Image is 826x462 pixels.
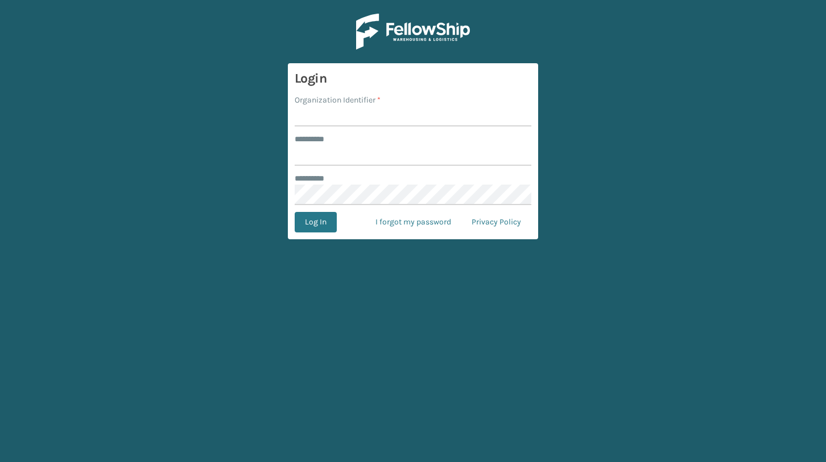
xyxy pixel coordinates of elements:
[295,94,381,106] label: Organization Identifier
[295,212,337,232] button: Log In
[461,212,531,232] a: Privacy Policy
[365,212,461,232] a: I forgot my password
[356,14,470,50] img: Logo
[295,70,531,87] h3: Login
